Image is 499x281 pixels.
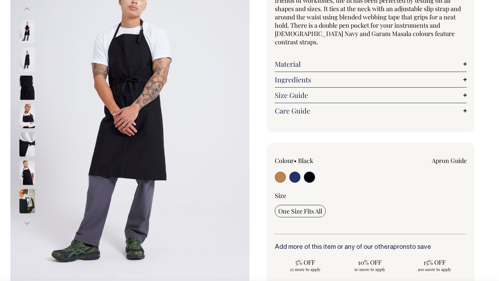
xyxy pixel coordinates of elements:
[275,60,467,68] a: Material
[340,256,400,274] input: 10% OFF 50 more to apply
[278,258,332,266] span: 5% OFF
[275,205,326,217] input: One Size Fits All
[22,1,32,17] button: Previous
[19,19,35,43] img: black
[275,107,467,115] a: Care Guide
[343,258,397,266] span: 10% OFF
[390,244,410,250] a: aprons
[19,75,35,100] img: black
[275,156,352,165] div: Colour
[278,266,332,272] span: 25 more to apply
[275,191,467,200] div: Size
[408,258,461,266] span: 15% OFF
[432,156,467,165] a: Apron Guide
[275,256,335,274] input: 5% OFF 25 more to apply
[22,215,32,231] button: Next
[408,266,461,272] span: 100 more to apply
[294,156,297,165] span: •
[278,207,322,215] span: One Size Fits All
[343,266,397,272] span: 50 more to apply
[275,91,467,99] a: Size Guide
[19,189,35,213] img: black
[404,256,465,274] input: 15% OFF 100 more to apply
[275,75,467,84] a: Ingredients
[298,156,313,165] label: Black
[275,244,467,251] h6: Add more of this item or any of our other to save
[19,104,35,128] img: black
[19,132,35,156] img: black
[19,47,35,71] img: black
[19,161,35,185] img: black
